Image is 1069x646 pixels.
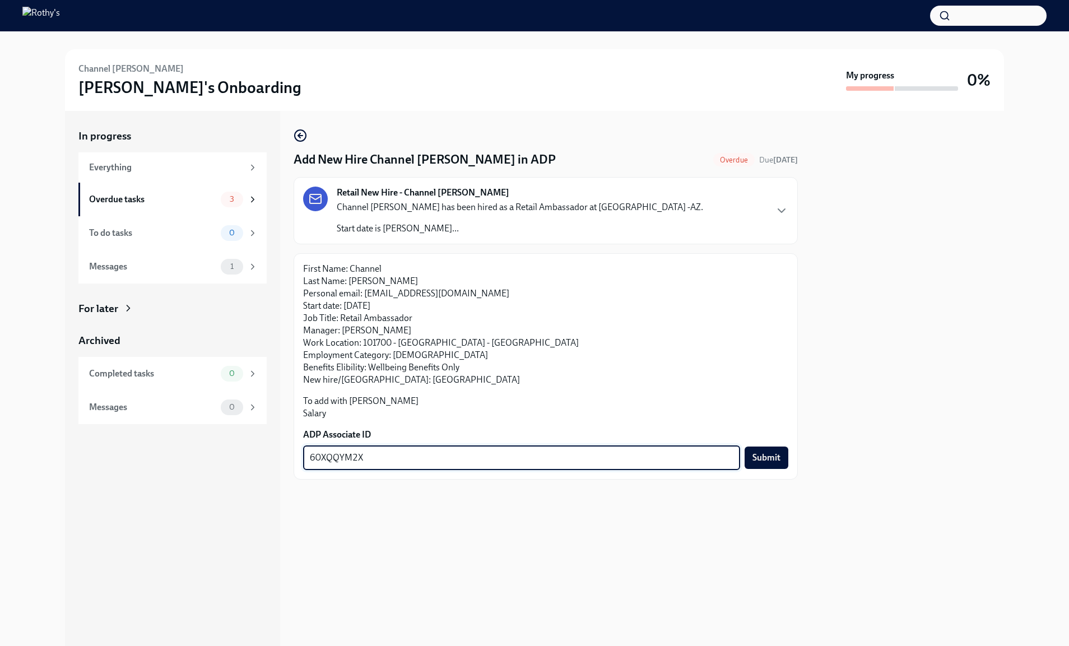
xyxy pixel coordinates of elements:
a: Archived [78,333,267,348]
div: Everything [89,161,243,174]
div: Completed tasks [89,368,216,380]
strong: [DATE] [773,155,798,165]
span: 0 [222,403,241,411]
span: Submit [752,452,780,463]
a: Completed tasks0 [78,357,267,391]
textarea: 60XQQYM2X [310,451,733,464]
span: Due [759,155,798,165]
label: ADP Associate ID [303,429,788,441]
a: Overdue tasks3 [78,183,267,216]
h6: Channel [PERSON_NAME] [78,63,184,75]
span: 0 [222,229,241,237]
div: Overdue tasks [89,193,216,206]
div: For later [78,301,118,316]
h4: Add New Hire Channel [PERSON_NAME] in ADP [294,151,556,168]
div: Messages [89,401,216,413]
strong: Retail New Hire - Channel [PERSON_NAME] [337,187,509,199]
p: To add with [PERSON_NAME] Salary [303,395,788,420]
img: Rothy's [22,7,60,25]
strong: My progress [846,69,894,82]
p: Channel [PERSON_NAME] has been hired as a Retail Ambassador at [GEOGRAPHIC_DATA] -AZ. [337,201,703,213]
span: 3 [223,195,241,203]
a: Messages1 [78,250,267,284]
a: In progress [78,129,267,143]
span: 1 [224,262,240,271]
p: Start date is [PERSON_NAME]... [337,222,703,235]
a: For later [78,301,267,316]
h3: 0% [967,70,991,90]
a: Everything [78,152,267,183]
a: To do tasks0 [78,216,267,250]
a: Messages0 [78,391,267,424]
button: Submit [745,447,788,469]
h3: [PERSON_NAME]'s Onboarding [78,77,301,97]
span: Overdue [713,156,755,164]
span: September 22nd, 2025 09:00 [759,155,798,165]
span: 0 [222,369,241,378]
div: Messages [89,261,216,273]
div: To do tasks [89,227,216,239]
p: First Name: Channel Last Name: [PERSON_NAME] Personal email: [EMAIL_ADDRESS][DOMAIN_NAME] Start d... [303,263,788,386]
